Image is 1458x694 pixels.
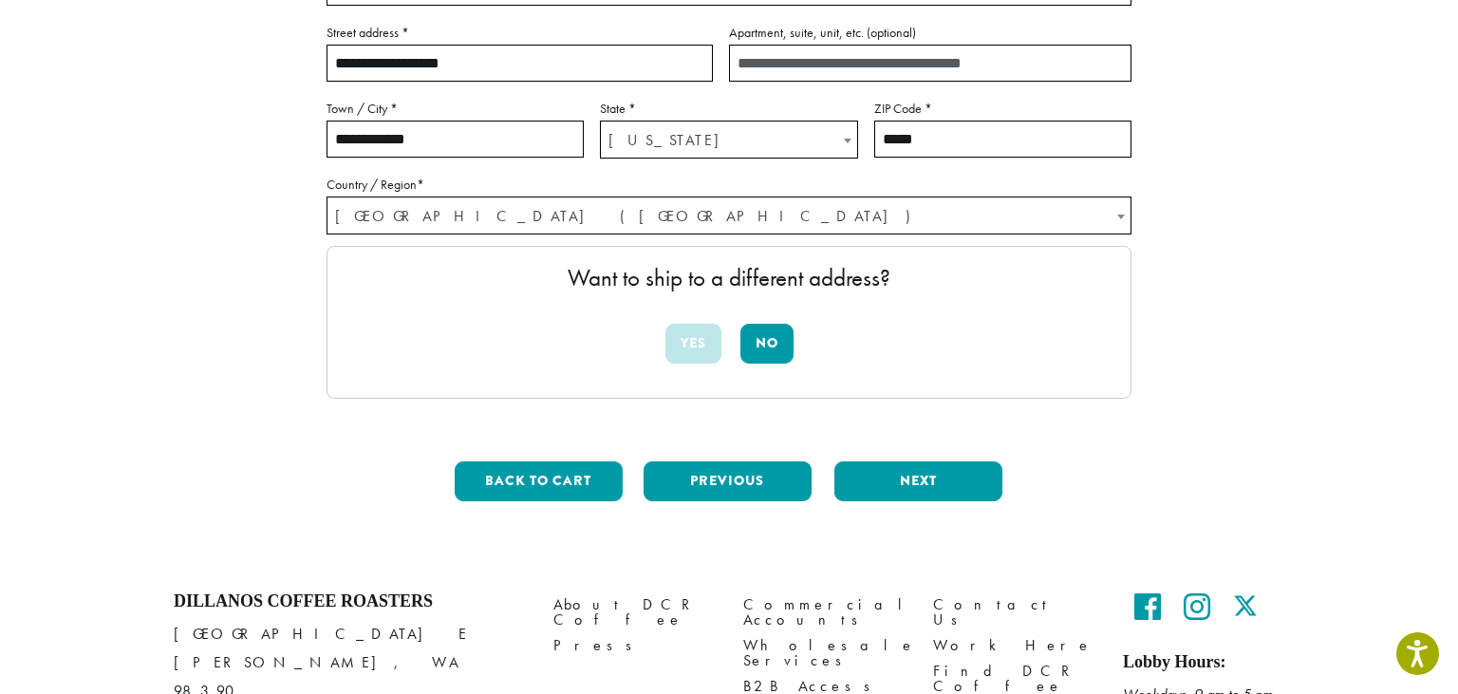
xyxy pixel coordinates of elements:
[327,21,713,45] label: Street address
[665,324,721,364] button: Yes
[600,97,857,121] label: State
[327,97,584,121] label: Town / City
[455,461,623,501] button: Back to cart
[1123,652,1284,673] h5: Lobby Hours:
[644,461,812,501] button: Previous
[874,97,1131,121] label: ZIP Code
[740,324,794,364] button: No
[933,633,1094,659] a: Work Here
[600,121,857,159] span: State
[327,197,1131,234] span: United States (US)
[346,266,1112,290] p: Want to ship to a different address?
[729,21,1131,45] label: Apartment, suite, unit, etc.
[327,197,1131,234] span: Country / Region
[553,633,715,659] a: Press
[601,122,856,159] span: Washington
[834,461,1002,501] button: Next
[743,591,905,632] a: Commercial Accounts
[174,591,525,612] h4: Dillanos Coffee Roasters
[867,24,916,41] span: (optional)
[933,591,1094,632] a: Contact Us
[743,633,905,674] a: Wholesale Services
[553,591,715,632] a: About DCR Coffee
